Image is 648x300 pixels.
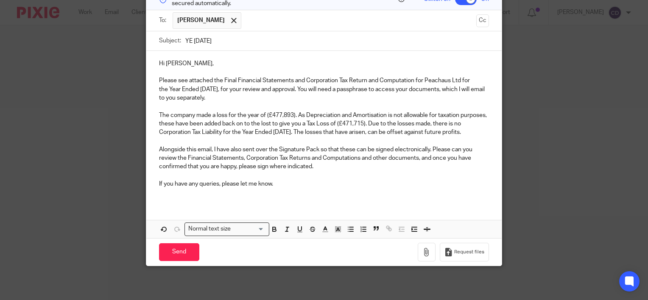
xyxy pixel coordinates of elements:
input: Send [159,243,199,261]
span: Normal text size [187,225,233,233]
p: Hi [PERSON_NAME], [159,59,489,68]
p: The company made a loss for the year of (£477,893). As Depreciation and Amortisation is not allow... [159,111,489,137]
button: Cc [476,14,489,27]
label: To: [159,16,168,25]
p: Alongside this email, I have also sent over the Signature Pack so that these can be signed electr... [159,145,489,171]
span: [PERSON_NAME] [177,16,225,25]
label: Subject: [159,36,181,45]
input: Search for option [234,225,264,233]
div: Search for option [184,222,269,236]
p: If you have any queries, please let me know. [159,180,489,188]
button: Request files [440,243,489,262]
p: Please see attached the Final Financial Statements and Corporation Tax Return and Computation for... [159,76,489,102]
span: Request files [454,249,484,256]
